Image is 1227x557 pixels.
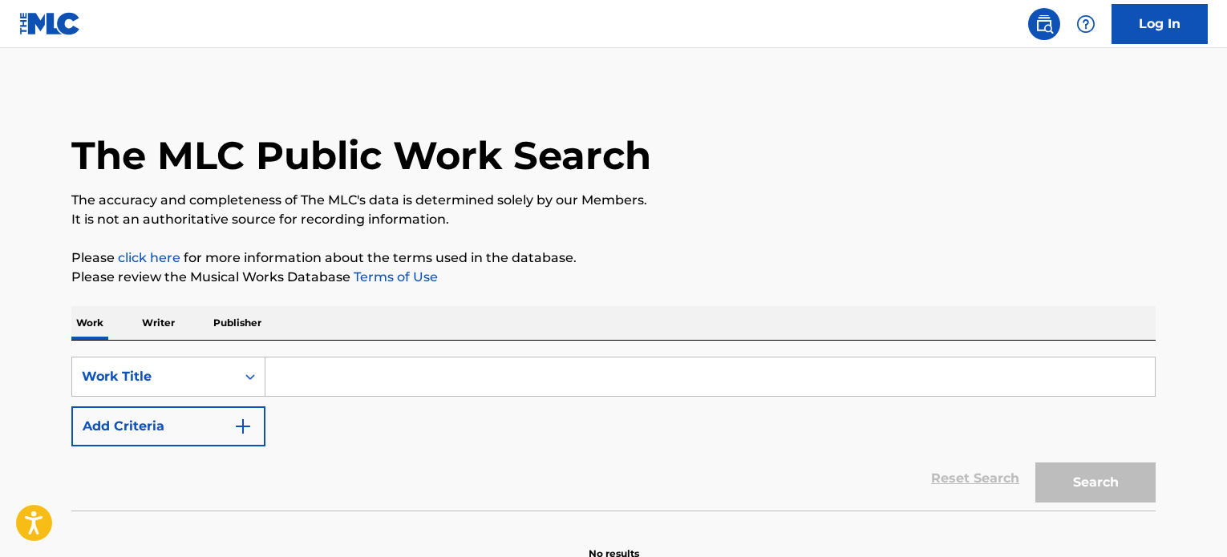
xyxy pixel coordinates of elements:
[71,248,1156,268] p: Please for more information about the terms used in the database.
[71,406,265,446] button: Add Criteria
[350,269,438,285] a: Terms of Use
[82,367,226,386] div: Work Title
[71,210,1156,229] p: It is not an authoritative source for recording information.
[209,306,266,340] p: Publisher
[71,268,1156,287] p: Please review the Musical Works Database
[71,131,651,180] h1: The MLC Public Work Search
[233,417,253,436] img: 9d2ae6d4665cec9f34b9.svg
[71,191,1156,210] p: The accuracy and completeness of The MLC's data is determined solely by our Members.
[1028,8,1060,40] a: Public Search
[19,12,81,35] img: MLC Logo
[71,306,108,340] p: Work
[137,306,180,340] p: Writer
[1112,4,1208,44] a: Log In
[1070,8,1102,40] div: Help
[1076,14,1095,34] img: help
[1035,14,1054,34] img: search
[71,357,1156,511] form: Search Form
[118,250,180,265] a: click here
